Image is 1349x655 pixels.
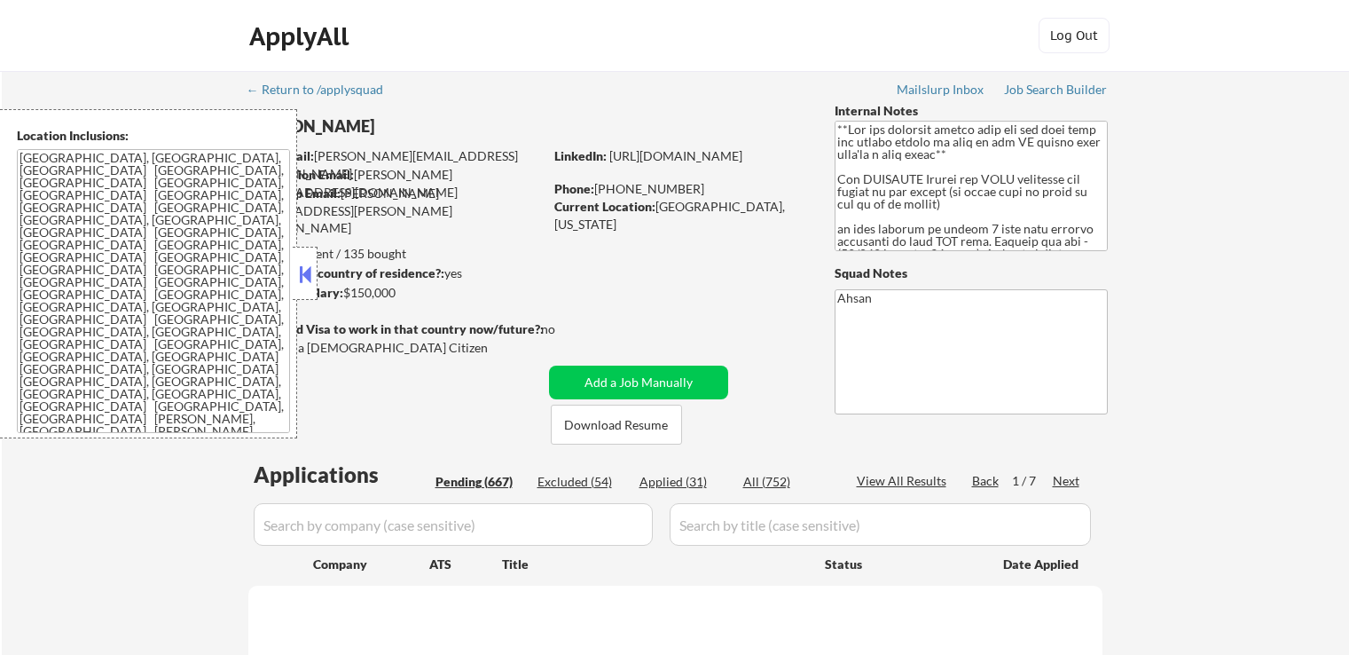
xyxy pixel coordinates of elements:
strong: LinkedIn: [554,148,607,163]
button: Add a Job Manually [549,366,728,399]
div: View All Results [857,472,952,490]
div: ApplyAll [249,21,354,51]
div: 31 sent / 135 bought [247,245,543,263]
div: Back [972,472,1000,490]
div: [PERSON_NAME][EMAIL_ADDRESS][DOMAIN_NAME] [249,166,543,201]
div: Location Inclusions: [17,127,290,145]
input: Search by company (case sensitive) [254,503,653,546]
div: 1 / 7 [1012,472,1053,490]
div: [PERSON_NAME] [248,115,613,138]
a: ← Return to /applysquad [247,83,400,100]
button: Download Resume [551,405,682,445]
div: All (752) [743,473,832,491]
div: ATS [429,556,502,573]
div: Mailslurp Inbox [897,83,985,96]
div: Excluded (54) [537,473,626,491]
input: Search by title (case sensitive) [670,503,1091,546]
div: Internal Notes [835,102,1108,120]
div: Pending (667) [435,473,524,491]
div: $150,000 [247,284,543,302]
div: Applications [254,464,429,485]
strong: Current Location: [554,199,655,214]
div: ← Return to /applysquad [247,83,400,96]
div: [GEOGRAPHIC_DATA], [US_STATE] [554,198,805,233]
a: Job Search Builder [1004,83,1108,100]
div: Next [1053,472,1081,490]
div: yes [247,264,537,282]
a: Mailslurp Inbox [897,83,985,100]
strong: Phone: [554,181,594,196]
div: [PHONE_NUMBER] [554,180,805,198]
div: [PERSON_NAME][EMAIL_ADDRESS][DOMAIN_NAME] [249,147,543,182]
div: Squad Notes [835,264,1108,282]
div: Date Applied [1003,556,1081,573]
div: Job Search Builder [1004,83,1108,96]
a: [URL][DOMAIN_NAME] [609,148,742,163]
div: Company [313,556,429,573]
div: no [541,320,592,338]
strong: Can work in country of residence?: [247,265,444,280]
div: Yes, I am a [DEMOGRAPHIC_DATA] Citizen [248,339,548,357]
div: Applied (31) [639,473,728,491]
div: [PERSON_NAME][EMAIL_ADDRESS][PERSON_NAME][DOMAIN_NAME] [248,185,543,237]
strong: Will need Visa to work in that country now/future?: [248,321,544,336]
div: Title [502,556,808,573]
div: Status [825,548,977,580]
button: Log Out [1039,18,1110,53]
